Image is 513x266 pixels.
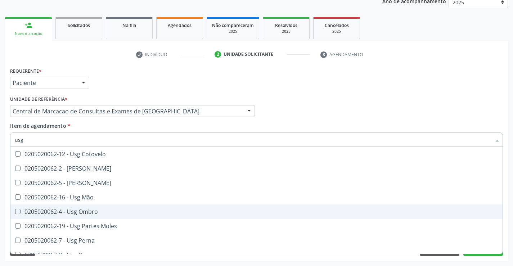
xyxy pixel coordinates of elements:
[10,66,41,77] label: Requerente
[13,79,75,86] span: Paciente
[212,22,254,28] span: Não compareceram
[15,151,498,157] div: 0205020062-12 - Usg Cotovelo
[10,122,66,129] span: Item de agendamento
[215,51,221,58] div: 2
[24,21,32,29] div: person_add
[168,22,192,28] span: Agendados
[275,22,297,28] span: Resolvidos
[10,31,47,36] div: Nova marcação
[15,238,498,243] div: 0205020062-7 - Usg Perna
[15,132,491,147] input: Buscar por procedimentos
[224,51,273,58] div: Unidade solicitante
[15,194,498,200] div: 0205020062-16 - Usg Mão
[268,29,304,34] div: 2025
[212,29,254,34] div: 2025
[13,108,240,115] span: Central de Marcacao de Consultas e Exames de [GEOGRAPHIC_DATA]
[15,209,498,215] div: 0205020062-4 - Usg Ombro
[15,252,498,258] div: 0205020062-8 - Usg Pescoço
[15,223,498,229] div: 0205020062-19 - Usg Partes Moles
[319,29,355,34] div: 2025
[10,94,67,105] label: Unidade de referência
[122,22,136,28] span: Na fila
[325,22,349,28] span: Cancelados
[68,22,90,28] span: Solicitados
[15,180,498,186] div: 0205020062-5 - [PERSON_NAME]
[15,166,498,171] div: 0205020062-2 - [PERSON_NAME]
